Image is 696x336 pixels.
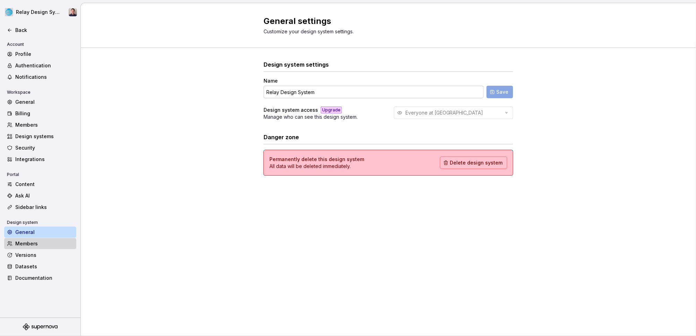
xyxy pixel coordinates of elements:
[4,170,22,179] div: Portal
[4,88,33,96] div: Workspace
[450,159,503,166] span: Delete design system
[15,51,74,58] div: Profile
[4,131,76,142] a: Design systems
[4,250,76,261] a: Versions
[5,8,13,16] img: 25159035-79e5-4ffd-8a60-56b794307018.png
[15,99,74,106] div: General
[264,60,329,69] h3: Design system settings
[4,72,76,83] a: Notifications
[15,121,74,128] div: Members
[4,60,76,71] a: Authentication
[4,190,76,201] a: Ask AI
[15,133,74,140] div: Design systems
[4,261,76,272] a: Datasets
[4,272,76,284] a: Documentation
[4,40,27,49] div: Account
[23,324,58,330] svg: Supernova Logo
[15,240,74,247] div: Members
[16,9,60,16] div: Relay Design System
[15,27,74,34] div: Back
[264,114,358,120] p: Manage who can see this design system.
[4,142,76,153] a: Security
[1,5,79,20] button: Relay Design SystemBobby Tan
[269,156,364,163] h4: Permanently delete this design system
[15,156,74,163] div: Integrations
[440,157,507,169] button: Delete design system
[15,229,74,236] div: General
[15,275,74,282] div: Documentation
[4,179,76,190] a: Content
[4,202,76,213] a: Sidebar links
[15,110,74,117] div: Billing
[264,77,278,84] label: Name
[4,119,76,131] a: Members
[15,204,74,211] div: Sidebar links
[264,16,505,27] h2: General settings
[15,252,74,259] div: Versions
[15,144,74,151] div: Security
[15,74,74,81] div: Notifications
[15,192,74,199] div: Ask AI
[4,108,76,119] a: Billing
[15,181,74,188] div: Content
[4,49,76,60] a: Profile
[69,8,77,16] img: Bobby Tan
[4,96,76,108] a: General
[4,227,76,238] a: General
[4,218,41,227] div: Design system
[4,25,76,36] a: Back
[321,107,342,114] div: Upgrade
[15,263,74,270] div: Datasets
[4,238,76,249] a: Members
[4,154,76,165] a: Integrations
[15,62,74,69] div: Authentication
[264,133,299,141] h3: Danger zone
[269,163,364,170] p: All data will be deleted immediately.
[264,107,318,114] h4: Design system access
[264,28,354,34] span: Customize your design system settings.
